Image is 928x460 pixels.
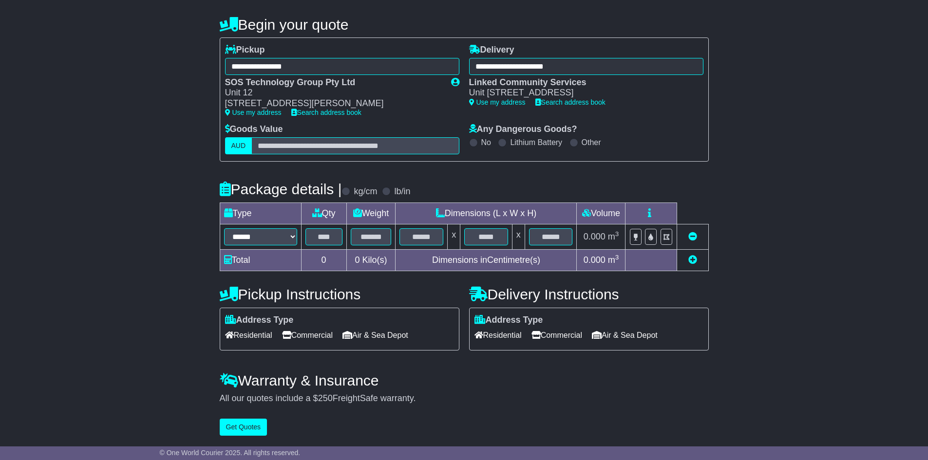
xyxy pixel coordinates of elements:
[160,449,301,457] span: © One World Courier 2025. All rights reserved.
[469,45,514,55] label: Delivery
[469,77,694,88] div: Linked Community Services
[584,232,606,241] span: 0.000
[220,372,709,388] h4: Warranty & Insurance
[584,255,606,265] span: 0.000
[615,254,619,261] sup: 3
[469,88,694,98] div: Unit [STREET_ADDRESS]
[355,255,360,265] span: 0
[225,328,272,343] span: Residential
[318,393,333,403] span: 250
[220,181,342,197] h4: Package details |
[535,98,606,106] a: Search address book
[220,17,709,33] h4: Begin your quote
[469,124,577,135] label: Any Dangerous Goods?
[354,186,377,197] label: kg/cm
[225,77,441,88] div: SOS Technology Group Pty Ltd
[394,186,410,197] label: lb/in
[510,138,562,147] label: Lithium Battery
[282,328,333,343] span: Commercial
[220,419,267,436] button: Get Quotes
[481,138,491,147] label: No
[220,286,459,302] h4: Pickup Instructions
[448,224,460,249] td: x
[608,232,619,241] span: m
[225,315,294,326] label: Address Type
[474,315,543,326] label: Address Type
[225,124,283,135] label: Goods Value
[582,138,601,147] label: Other
[225,88,441,98] div: Unit 12
[688,232,697,241] a: Remove this item
[531,328,582,343] span: Commercial
[396,202,577,224] td: Dimensions (L x W x H)
[512,224,525,249] td: x
[608,255,619,265] span: m
[474,328,522,343] span: Residential
[220,202,301,224] td: Type
[577,202,625,224] td: Volume
[220,249,301,271] td: Total
[615,230,619,238] sup: 3
[688,255,697,265] a: Add new item
[342,328,408,343] span: Air & Sea Depot
[220,393,709,404] div: All our quotes include a $ FreightSafe warranty.
[225,137,252,154] label: AUD
[225,45,265,55] label: Pickup
[301,249,346,271] td: 0
[396,249,577,271] td: Dimensions in Centimetre(s)
[592,328,658,343] span: Air & Sea Depot
[225,98,441,109] div: [STREET_ADDRESS][PERSON_NAME]
[225,109,282,116] a: Use my address
[301,202,346,224] td: Qty
[291,109,361,116] a: Search address book
[346,249,396,271] td: Kilo(s)
[346,202,396,224] td: Weight
[469,98,526,106] a: Use my address
[469,286,709,302] h4: Delivery Instructions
